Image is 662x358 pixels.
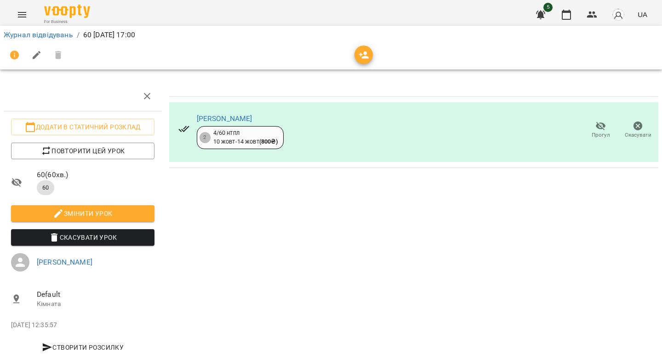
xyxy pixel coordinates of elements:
[197,114,252,123] a: [PERSON_NAME]
[4,30,73,39] a: Журнал відвідувань
[259,138,278,145] b: ( 800 ₴ )
[619,117,656,143] button: Скасувати
[37,289,154,300] span: Default
[77,29,80,40] li: /
[11,4,33,26] button: Menu
[44,19,90,25] span: For Business
[582,117,619,143] button: Прогул
[11,205,154,222] button: Змінити урок
[4,29,658,40] nav: breadcrumb
[11,119,154,135] button: Додати в статичний розклад
[11,339,154,356] button: Створити розсилку
[18,145,147,156] span: Повторити цей урок
[37,184,54,192] span: 60
[11,321,154,330] p: [DATE] 12:35:57
[612,8,625,21] img: avatar_s.png
[37,169,154,180] span: 60 ( 60 хв. )
[37,300,154,309] p: Кімната
[18,232,147,243] span: Скасувати Урок
[634,6,651,23] button: UA
[592,131,610,139] span: Прогул
[18,208,147,219] span: Змінити урок
[15,342,151,353] span: Створити розсилку
[625,131,651,139] span: Скасувати
[11,143,154,159] button: Повторити цей урок
[37,258,92,266] a: [PERSON_NAME]
[11,229,154,246] button: Скасувати Урок
[200,132,211,143] div: 2
[44,5,90,18] img: Voopty Logo
[18,121,147,133] span: Додати в статичний розклад
[83,29,135,40] p: 60 [DATE] 17:00
[213,129,278,146] div: 4/60 нтпл 10 жовт - 14 жовт
[638,10,647,19] span: UA
[543,3,553,12] span: 5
